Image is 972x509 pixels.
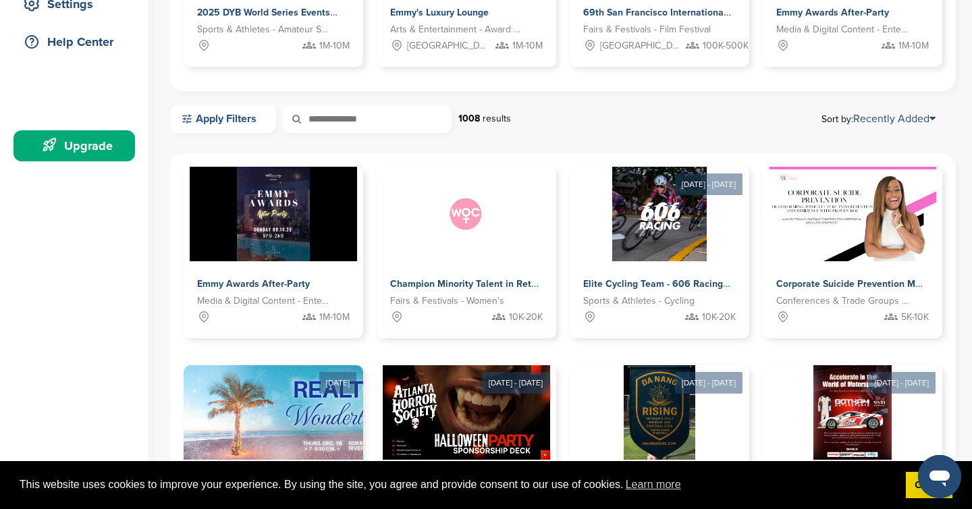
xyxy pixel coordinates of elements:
div: Upgrade [20,134,135,158]
a: dismiss cookie message [906,472,952,499]
span: Fairs & Festivals - Film Festival [583,22,711,37]
span: [GEOGRAPHIC_DATA], [GEOGRAPHIC_DATA] [600,38,682,53]
iframe: Button to launch messaging window [918,455,961,498]
a: learn more about cookies [624,475,683,495]
span: Arts & Entertainment - Award Show [390,22,522,37]
span: 2025 DYB World Series Events [197,7,330,18]
a: Upgrade [13,130,135,161]
img: Sponsorpitch & [624,365,695,460]
div: [DATE] [319,372,356,394]
div: [DATE] - [DATE] [868,372,936,394]
strong: 1008 [458,113,480,124]
a: Sponsorpitch & Corporate Suicide Prevention Month Programming with [PERSON_NAME] Conferences & Tr... [763,167,942,338]
span: 5K-10K [901,310,929,325]
span: Elite Cycling Team - 606 Racing [583,278,723,290]
img: Sponsorpitch & [612,167,707,261]
span: Emmy's Luxury Lounge [390,7,489,18]
span: results [483,113,511,124]
div: [DATE] - [DATE] [675,372,742,394]
a: [DATE] - [DATE] Sponsorpitch & Elite Cycling Team - 606 Racing Sports & Athletes - Cycling 10K-20K [570,145,749,338]
a: Apply Filters [170,105,276,133]
img: Sponsorpitch & [419,167,514,261]
span: This website uses cookies to improve your experience. By using the site, you agree and provide co... [20,475,895,495]
img: Sponsorpitch & [383,365,551,460]
span: 1M-10M [898,38,929,53]
span: Sort by: [821,113,936,124]
a: Recently Added [853,112,936,126]
a: Sponsorpitch & Champion Minority Talent in Retail: [GEOGRAPHIC_DATA], [GEOGRAPHIC_DATA] & [GEOGRA... [377,167,556,338]
img: Sponsorpitch & [190,167,358,261]
span: 1M-10M [319,310,350,325]
span: Emmy Awards After-Party [197,278,310,290]
img: Sponsorpitch & [813,365,891,460]
span: 69th San Francisco International Film Festival [583,7,785,18]
div: Help Center [20,30,135,54]
span: Emmy Awards After-Party [776,7,889,18]
a: Help Center [13,26,135,57]
span: Conferences & Trade Groups - Health and Wellness [776,294,909,309]
span: Fairs & Festivals - Women's [390,294,504,309]
span: 1M-10M [512,38,543,53]
span: Sports & Athletes - Amateur Sports Leagues [197,22,329,37]
div: [DATE] - [DATE] [675,173,742,195]
span: 10K-20K [509,310,543,325]
span: 100K-500K [703,38,749,53]
img: Sponsorpitch & [184,365,425,460]
img: Sponsorpitch & [769,167,937,261]
span: Sports & Athletes - Cycling [583,294,695,309]
span: Media & Digital Content - Entertainment [197,294,329,309]
span: Champion Minority Talent in Retail: [GEOGRAPHIC_DATA], [GEOGRAPHIC_DATA] & [GEOGRAPHIC_DATA] 2025 [390,278,880,290]
div: [DATE] - [DATE] [482,372,549,394]
span: 1M-10M [319,38,350,53]
a: Sponsorpitch & Emmy Awards After-Party Media & Digital Content - Entertainment 1M-10M [184,167,363,338]
span: [GEOGRAPHIC_DATA], [GEOGRAPHIC_DATA] [407,38,489,53]
span: Media & Digital Content - Entertainment [776,22,909,37]
span: 10K-20K [702,310,736,325]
